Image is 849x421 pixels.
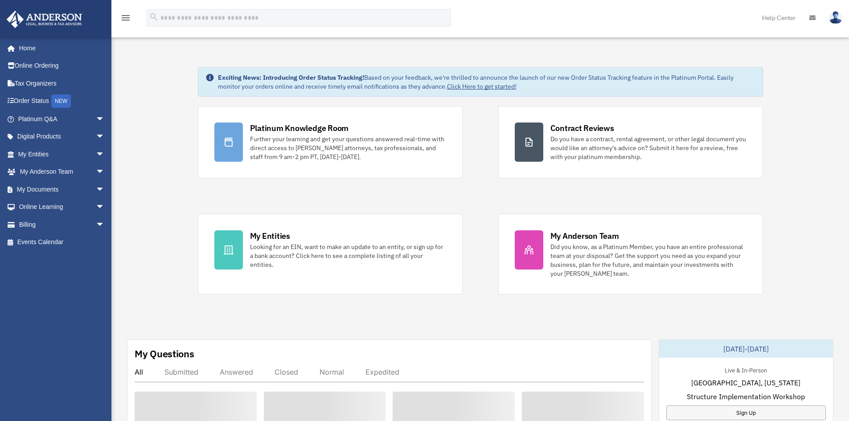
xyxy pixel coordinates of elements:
[6,233,118,251] a: Events Calendar
[550,135,746,161] div: Do you have a contract, rental agreement, or other legal document you would like an attorney's ad...
[250,242,446,269] div: Looking for an EIN, want to make an update to an entity, or sign up for a bank account? Click her...
[659,340,833,358] div: [DATE]-[DATE]
[250,230,290,241] div: My Entities
[718,365,774,374] div: Live & In-Person
[6,216,118,233] a: Billingarrow_drop_down
[4,11,85,28] img: Anderson Advisors Platinum Portal
[120,16,131,23] a: menu
[96,216,114,234] span: arrow_drop_down
[6,198,118,216] a: Online Learningarrow_drop_down
[550,242,746,278] div: Did you know, as a Platinum Member, you have an entire professional team at your disposal? Get th...
[198,106,463,178] a: Platinum Knowledge Room Further your learning and get your questions answered real-time with dire...
[96,163,114,181] span: arrow_drop_down
[218,74,364,82] strong: Exciting News: Introducing Order Status Tracking!
[164,368,198,376] div: Submitted
[135,368,143,376] div: All
[6,128,118,146] a: Digital Productsarrow_drop_down
[447,82,517,90] a: Click Here to get started!
[550,230,619,241] div: My Anderson Team
[6,92,118,110] a: Order StatusNEW
[120,12,131,23] i: menu
[6,163,118,181] a: My Anderson Teamarrow_drop_down
[365,368,399,376] div: Expedited
[96,145,114,163] span: arrow_drop_down
[275,368,298,376] div: Closed
[829,11,842,24] img: User Pic
[198,214,463,294] a: My Entities Looking for an EIN, want to make an update to an entity, or sign up for a bank accoun...
[96,128,114,146] span: arrow_drop_down
[51,94,71,108] div: NEW
[6,74,118,92] a: Tax Organizers
[6,145,118,163] a: My Entitiesarrow_drop_down
[96,198,114,217] span: arrow_drop_down
[250,135,446,161] div: Further your learning and get your questions answered real-time with direct access to [PERSON_NAM...
[498,106,763,178] a: Contract Reviews Do you have a contract, rental agreement, or other legal document you would like...
[218,73,755,91] div: Based on your feedback, we're thrilled to announce the launch of our new Order Status Tracking fe...
[250,123,349,134] div: Platinum Knowledge Room
[691,377,800,388] span: [GEOGRAPHIC_DATA], [US_STATE]
[96,180,114,199] span: arrow_drop_down
[6,39,114,57] a: Home
[149,12,159,22] i: search
[96,110,114,128] span: arrow_drop_down
[687,391,805,402] span: Structure Implementation Workshop
[6,57,118,75] a: Online Ordering
[135,347,194,360] div: My Questions
[550,123,614,134] div: Contract Reviews
[6,110,118,128] a: Platinum Q&Aarrow_drop_down
[320,368,344,376] div: Normal
[666,405,826,420] a: Sign Up
[220,368,253,376] div: Answered
[498,214,763,294] a: My Anderson Team Did you know, as a Platinum Member, you have an entire professional team at your...
[6,180,118,198] a: My Documentsarrow_drop_down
